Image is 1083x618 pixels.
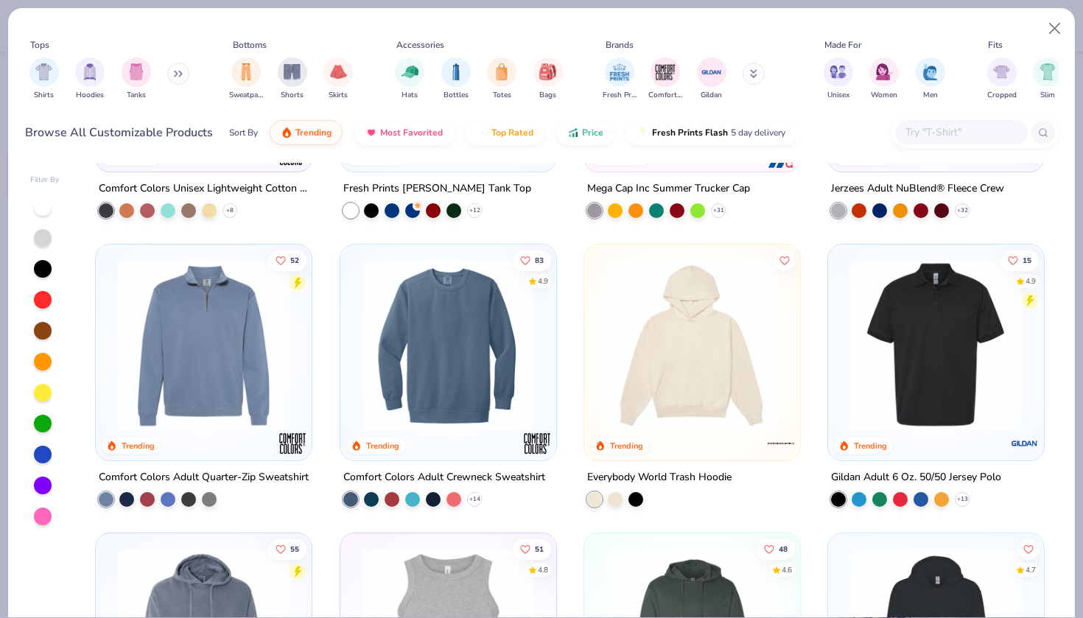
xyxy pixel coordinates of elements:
img: Unisex Image [830,63,847,80]
span: Shirts [34,90,54,101]
button: filter button [1033,57,1062,101]
span: Sweatpants [229,90,263,101]
button: filter button [987,57,1017,101]
img: Cropped Image [993,63,1010,80]
img: most_fav.gif [365,127,377,138]
button: Like [1018,539,1039,560]
div: Bottoms [233,38,267,52]
div: filter for Cropped [987,57,1017,101]
img: Comfort Colors logo [278,429,308,458]
span: Bags [539,90,556,101]
div: Filter By [30,175,60,186]
img: Men Image [922,63,939,80]
button: filter button [122,57,151,101]
span: Gildan [701,90,722,101]
input: Try "T-Shirt" [904,124,1017,141]
span: Unisex [827,90,849,101]
div: Gildan Adult 6 Oz. 50/50 Jersey Polo [831,468,1001,487]
span: Cropped [987,90,1017,101]
span: 48 [779,546,788,553]
span: Trending [295,127,332,138]
img: Hats Image [402,63,418,80]
span: 5 day delivery [731,124,785,141]
button: filter button [441,57,471,101]
span: Bottles [444,90,469,101]
span: Fresh Prints [603,90,637,101]
div: Mega Cap Inc Summer Trucker Cap [587,180,750,198]
button: filter button [533,57,563,101]
div: Comfort Colors Adult Quarter-Zip Sweatshirt [99,468,309,487]
button: Top Rated [466,120,544,145]
img: 1f2d2499-41e0-44f5-b794-8109adf84418 [355,259,541,431]
div: Brands [606,38,634,52]
button: Like [512,250,550,270]
div: 4.9 [537,275,547,287]
img: Comfort Colors logo [278,140,308,169]
img: 58f3562e-1865-49f9-a059-47c567f7ec2e [843,259,1029,431]
button: filter button [323,57,353,101]
button: filter button [869,57,899,101]
span: Shorts [281,90,304,101]
button: Like [757,539,795,560]
span: Top Rated [491,127,533,138]
span: + 14 [469,495,480,504]
span: 52 [290,256,299,264]
div: filter for Totes [487,57,516,101]
button: filter button [395,57,424,101]
img: Women Image [876,63,893,80]
span: Slim [1040,90,1055,101]
span: 83 [534,256,543,264]
img: Mega Cap Inc logo [766,140,796,169]
img: Comfort Colors logo [522,429,552,458]
button: Like [268,539,306,560]
div: filter for Shirts [29,57,59,101]
div: 4.9 [1026,275,1036,287]
span: Fresh Prints Flash [652,127,728,138]
div: Fresh Prints [PERSON_NAME] Tank Top [343,180,531,198]
div: Fits [988,38,1003,52]
button: filter button [648,57,682,101]
div: filter for Unisex [824,57,853,101]
img: flash.gif [637,127,649,138]
div: filter for Hats [395,57,424,101]
img: trending.gif [281,127,292,138]
button: Most Favorited [354,120,454,145]
div: filter for Bags [533,57,563,101]
button: filter button [29,57,59,101]
button: Close [1041,15,1069,43]
span: Price [582,127,603,138]
span: 51 [534,546,543,553]
div: filter for Tanks [122,57,151,101]
img: Gildan Image [701,61,723,83]
img: Gildan logo [1010,429,1040,458]
div: Browse All Customizable Products [25,124,213,141]
span: 55 [290,546,299,553]
div: 4.7 [1026,565,1036,576]
button: Like [1000,250,1039,270]
div: filter for Gildan [697,57,726,101]
div: filter for Skirts [323,57,353,101]
span: Men [923,90,938,101]
span: Hats [402,90,418,101]
button: Like [268,250,306,270]
button: Fresh Prints Flash5 day delivery [626,120,796,145]
span: + 12 [469,206,480,215]
span: + 32 [957,206,968,215]
span: Women [871,90,897,101]
img: 70e04f9d-cd5a-4d8d-b569-49199ba2f040 [111,259,297,431]
div: Accessories [396,38,444,52]
div: filter for Comfort Colors [648,57,682,101]
div: filter for Fresh Prints [603,57,637,101]
img: Bottles Image [448,63,464,80]
img: Slim Image [1040,63,1056,80]
span: Most Favorited [380,127,443,138]
button: filter button [916,57,945,101]
span: + 8 [226,206,234,215]
span: Hoodies [76,90,104,101]
div: Comfort Colors Adult Crewneck Sweatshirt [343,468,545,487]
img: Shorts Image [284,63,301,80]
div: 4.8 [537,565,547,576]
span: Totes [493,90,511,101]
button: Like [512,539,550,560]
img: Jerzees logo [1010,140,1040,169]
